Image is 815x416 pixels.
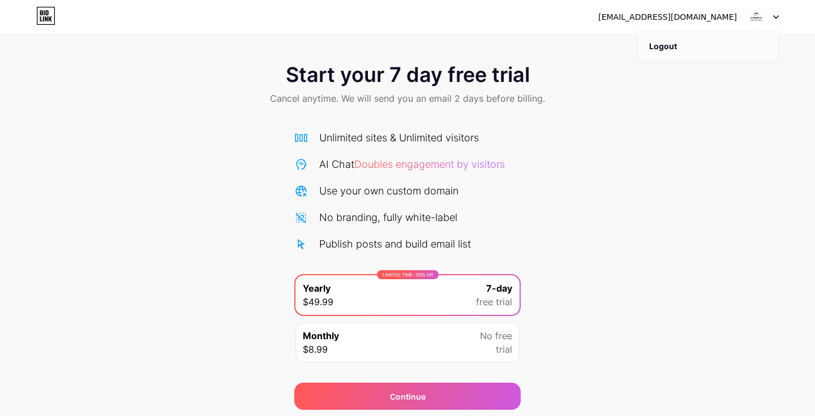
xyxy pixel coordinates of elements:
[319,183,458,198] div: Use your own custom domain
[390,391,426,402] div: Continue
[303,295,333,309] span: $49.99
[303,329,339,343] span: Monthly
[303,343,328,356] span: $8.99
[480,329,512,343] span: No free
[319,210,457,225] div: No branding, fully white-label
[319,130,479,145] div: Unlimited sites & Unlimited visitors
[745,6,767,28] img: Carrar Abathrooms
[303,281,331,295] span: Yearly
[319,236,471,252] div: Publish posts and build email list
[486,281,512,295] span: 7-day
[270,92,545,105] span: Cancel anytime. We will send you an email 2 days before billing.
[638,31,778,62] li: Logout
[476,295,512,309] span: free trial
[598,11,737,23] div: [EMAIL_ADDRESS][DOMAIN_NAME]
[377,270,439,279] div: LIMITED TIME : 50% off
[496,343,512,356] span: trial
[319,157,505,172] div: AI Chat
[286,63,530,86] span: Start your 7 day free trial
[354,158,505,170] span: Doubles engagement by visitors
